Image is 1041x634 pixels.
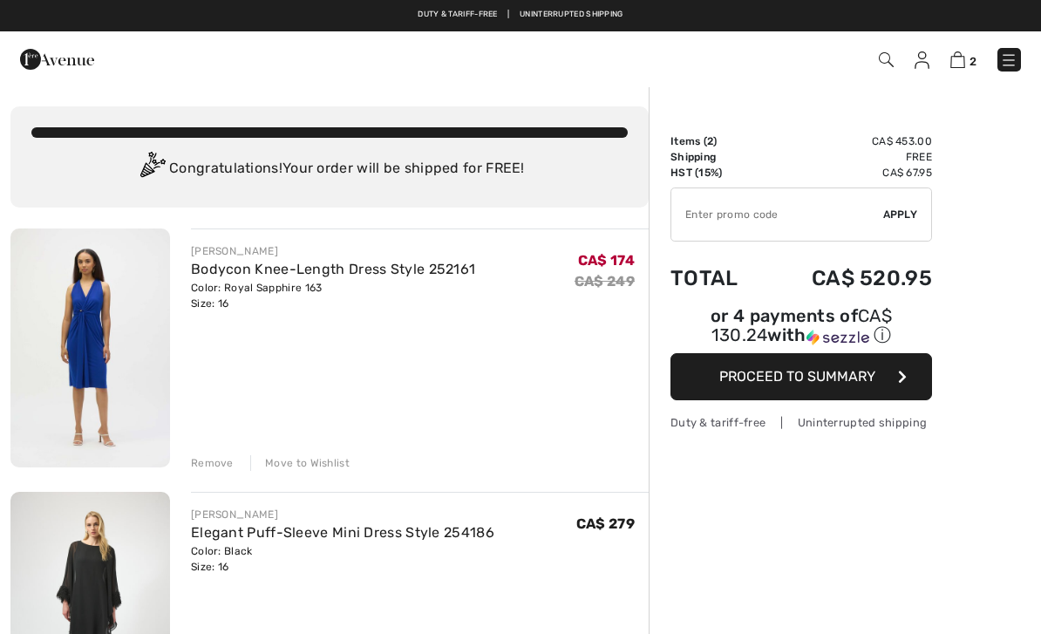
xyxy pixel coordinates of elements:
[670,249,765,308] td: Total
[670,165,765,181] td: HST (15%)
[711,305,892,345] span: CA$ 130.24
[20,42,94,77] img: 1ère Avenue
[707,135,713,147] span: 2
[670,353,932,400] button: Proceed to Summary
[191,243,475,259] div: [PERSON_NAME]
[765,133,932,149] td: CA$ 453.00
[576,515,635,532] span: CA$ 279
[31,152,628,187] div: Congratulations! Your order will be shipped for FREE!
[879,52,894,67] img: Search
[20,50,94,66] a: 1ère Avenue
[765,165,932,181] td: CA$ 67.95
[670,133,765,149] td: Items ( )
[970,55,976,68] span: 2
[883,207,918,222] span: Apply
[765,149,932,165] td: Free
[670,308,932,347] div: or 4 payments of with
[1000,51,1017,69] img: Menu
[806,330,869,345] img: Sezzle
[670,414,932,431] div: Duty & tariff-free | Uninterrupted shipping
[134,152,169,187] img: Congratulation2.svg
[578,252,635,269] span: CA$ 174
[191,280,475,311] div: Color: Royal Sapphire 163 Size: 16
[719,368,875,385] span: Proceed to Summary
[670,149,765,165] td: Shipping
[10,228,170,467] img: Bodycon Knee-Length Dress Style 252161
[950,49,976,70] a: 2
[765,249,932,308] td: CA$ 520.95
[191,543,494,575] div: Color: Black Size: 16
[671,188,883,241] input: Promo code
[950,51,965,68] img: Shopping Bag
[191,524,494,541] a: Elegant Puff-Sleeve Mini Dress Style 254186
[191,507,494,522] div: [PERSON_NAME]
[191,261,475,277] a: Bodycon Knee-Length Dress Style 252161
[575,273,635,290] s: CA$ 249
[191,455,234,471] div: Remove
[250,455,350,471] div: Move to Wishlist
[915,51,929,69] img: My Info
[670,308,932,353] div: or 4 payments ofCA$ 130.24withSezzle Click to learn more about Sezzle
